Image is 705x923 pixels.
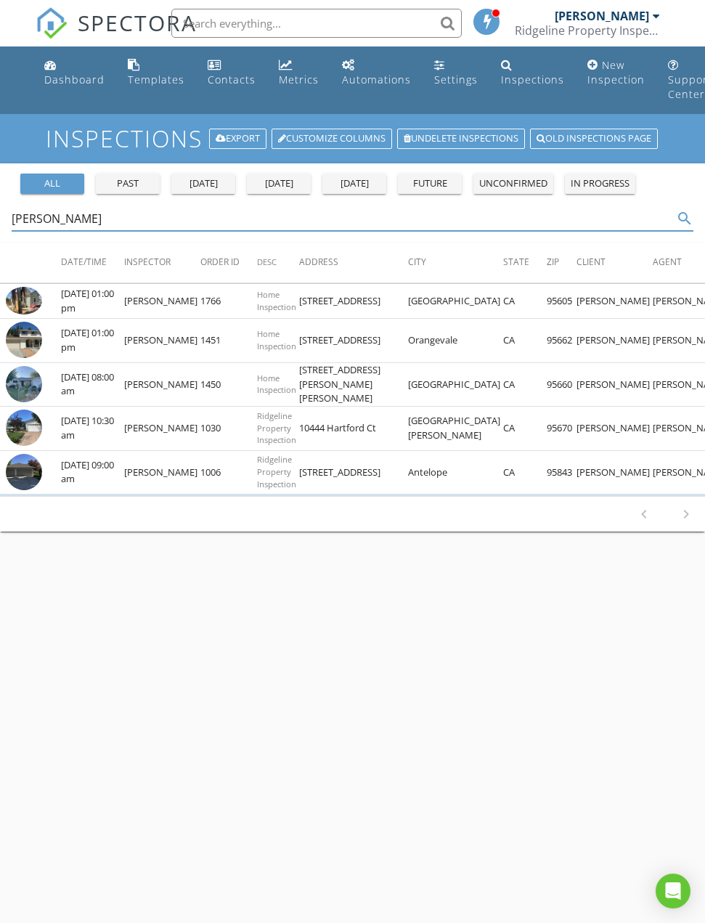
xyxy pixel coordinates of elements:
[322,174,386,194] button: [DATE]
[38,52,110,94] a: Dashboard
[656,874,690,908] div: Open Intercom Messenger
[547,319,576,363] td: 95662
[257,454,296,489] span: Ridgeline Property Inspection
[253,176,305,191] div: [DATE]
[571,176,629,191] div: in progress
[46,126,659,151] h1: Inspections
[299,319,408,363] td: [STREET_ADDRESS]
[171,174,235,194] button: [DATE]
[6,287,42,314] img: 9088548%2Fcover_photos%2F0savq6pNf0Ve2QrUif84%2Fsmall.jpg
[336,52,417,94] a: Automations (Basic)
[12,207,673,231] input: Search
[473,174,553,194] button: unconfirmed
[6,366,42,402] img: cover.jpg
[501,73,564,86] div: Inspections
[547,256,559,268] span: Zip
[547,362,576,407] td: 95660
[576,362,653,407] td: [PERSON_NAME]
[503,284,547,319] td: CA
[6,410,42,446] img: cover.jpg
[565,174,635,194] button: in progress
[576,407,653,451] td: [PERSON_NAME]
[408,284,503,319] td: [GEOGRAPHIC_DATA]
[209,129,266,149] a: Export
[200,450,257,495] td: 1006
[408,256,426,268] span: City
[200,243,257,283] th: Order ID: Not sorted.
[397,129,525,149] a: Undelete inspections
[408,362,503,407] td: [GEOGRAPHIC_DATA]
[503,450,547,495] td: CA
[61,243,124,283] th: Date/Time: Not sorted.
[257,243,299,283] th: Desc: Not sorted.
[576,243,653,283] th: Client: Not sorted.
[503,362,547,407] td: CA
[200,362,257,407] td: 1450
[299,407,408,451] td: 10444 Hartford Ct
[6,454,42,490] img: cover.jpg
[299,284,408,319] td: [STREET_ADDRESS]
[177,176,229,191] div: [DATE]
[200,256,240,268] span: Order ID
[582,52,651,94] a: New Inspection
[257,410,296,446] span: Ridgeline Property Inspection
[503,256,529,268] span: State
[200,407,257,451] td: 1030
[257,373,296,396] span: Home Inspection
[200,284,257,319] td: 1766
[547,407,576,451] td: 95670
[495,52,570,94] a: Inspections
[408,450,503,495] td: Antelope
[247,174,311,194] button: [DATE]
[122,52,190,94] a: Templates
[576,450,653,495] td: [PERSON_NAME]
[576,284,653,319] td: [PERSON_NAME]
[503,243,547,283] th: State: Not sorted.
[61,284,124,319] td: [DATE] 01:00 pm
[96,174,160,194] button: past
[124,450,200,495] td: [PERSON_NAME]
[124,256,171,268] span: Inspector
[20,174,84,194] button: all
[257,289,296,312] span: Home Inspection
[408,319,503,363] td: Orangevale
[26,176,78,191] div: all
[61,407,124,451] td: [DATE] 10:30 am
[299,256,338,268] span: Address
[61,362,124,407] td: [DATE] 08:00 am
[328,176,380,191] div: [DATE]
[61,450,124,495] td: [DATE] 09:00 am
[171,9,462,38] input: Search everything...
[653,256,682,268] span: Agent
[299,243,408,283] th: Address: Not sorted.
[202,52,261,94] a: Contacts
[257,328,296,351] span: Home Inspection
[36,20,197,50] a: SPECTORA
[61,319,124,363] td: [DATE] 01:00 pm
[279,73,319,86] div: Metrics
[124,284,200,319] td: [PERSON_NAME]
[124,243,200,283] th: Inspector: Not sorted.
[547,284,576,319] td: 95605
[36,7,68,39] img: The Best Home Inspection Software - Spectora
[547,450,576,495] td: 95843
[124,319,200,363] td: [PERSON_NAME]
[208,73,256,86] div: Contacts
[408,407,503,451] td: [GEOGRAPHIC_DATA][PERSON_NAME]
[299,450,408,495] td: [STREET_ADDRESS]
[124,407,200,451] td: [PERSON_NAME]
[61,256,107,268] span: Date/Time
[676,210,693,227] i: search
[576,256,606,268] span: Client
[44,73,105,86] div: Dashboard
[257,256,277,267] span: Desc
[434,73,478,86] div: Settings
[404,176,456,191] div: future
[408,243,503,283] th: City: Not sorted.
[200,319,257,363] td: 1451
[503,407,547,451] td: CA
[398,174,462,194] button: future
[555,9,649,23] div: [PERSON_NAME]
[547,243,576,283] th: Zip: Not sorted.
[128,73,184,86] div: Templates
